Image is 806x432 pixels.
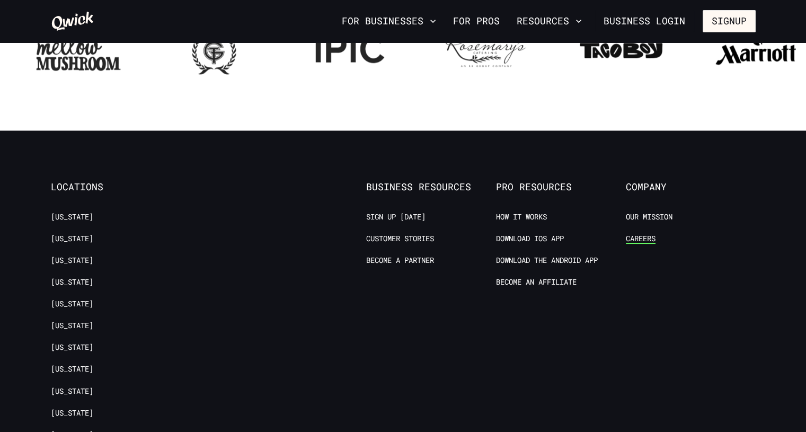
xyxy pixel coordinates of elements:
[51,234,93,244] a: [US_STATE]
[366,234,434,244] a: Customer stories
[512,12,586,30] button: Resources
[172,20,256,77] img: Logo for Georgian Terrace
[338,12,440,30] button: For Businesses
[626,212,672,222] a: Our Mission
[36,20,121,77] img: Logo for Mellow Mushroom
[496,277,577,287] a: Become an Affiliate
[496,212,547,222] a: How it Works
[366,255,434,266] a: Become a Partner
[366,181,496,193] span: Business Resources
[366,212,426,222] a: Sign up [DATE]
[51,408,93,418] a: [US_STATE]
[496,181,626,193] span: Pro Resources
[703,10,756,32] button: Signup
[579,20,663,77] img: Logo for Taco Boy
[307,20,392,77] img: Logo for IPIC
[51,212,93,222] a: [US_STATE]
[51,364,93,374] a: [US_STATE]
[449,12,504,30] a: For Pros
[496,255,598,266] a: Download the Android App
[51,277,93,287] a: [US_STATE]
[51,255,93,266] a: [US_STATE]
[51,321,93,331] a: [US_STATE]
[51,386,93,396] a: [US_STATE]
[595,10,694,32] a: Business Login
[51,342,93,352] a: [US_STATE]
[714,20,799,77] img: Logo for Marriott
[443,20,528,77] img: Logo for Rosemary's Catering
[626,181,756,193] span: Company
[51,181,181,193] span: Locations
[496,234,564,244] a: Download IOS App
[51,299,93,309] a: [US_STATE]
[626,234,656,244] a: Careers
